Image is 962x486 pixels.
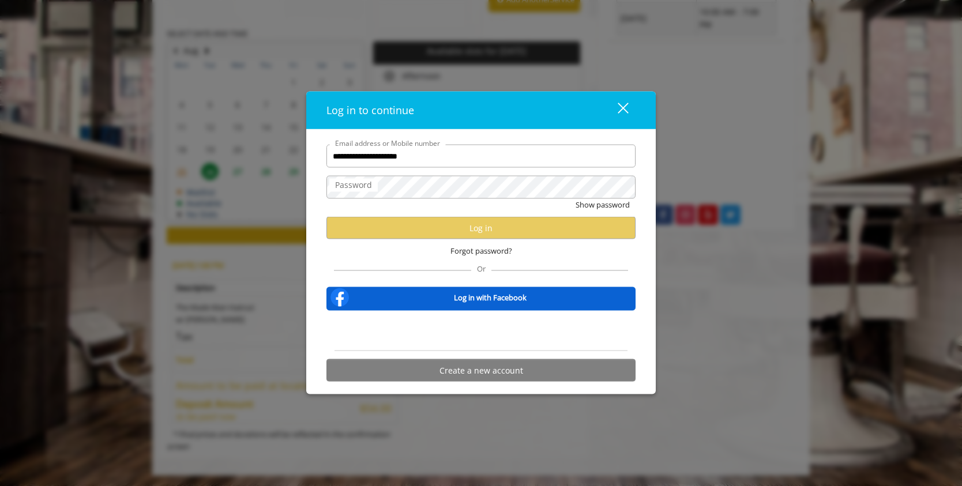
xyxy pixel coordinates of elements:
[414,318,548,344] iframe: Sign in with Google Button
[326,176,636,199] input: Password
[471,263,491,274] span: Or
[326,103,414,117] span: Log in to continue
[604,101,627,119] div: close dialog
[450,245,512,257] span: Forgot password?
[329,179,378,191] label: Password
[326,359,636,382] button: Create a new account
[329,138,446,149] label: Email address or Mobile number
[326,217,636,239] button: Log in
[328,286,351,309] img: facebook-logo
[454,291,527,303] b: Log in with Facebook
[326,145,636,168] input: Email address or Mobile number
[596,99,636,122] button: close dialog
[576,199,630,211] button: Show password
